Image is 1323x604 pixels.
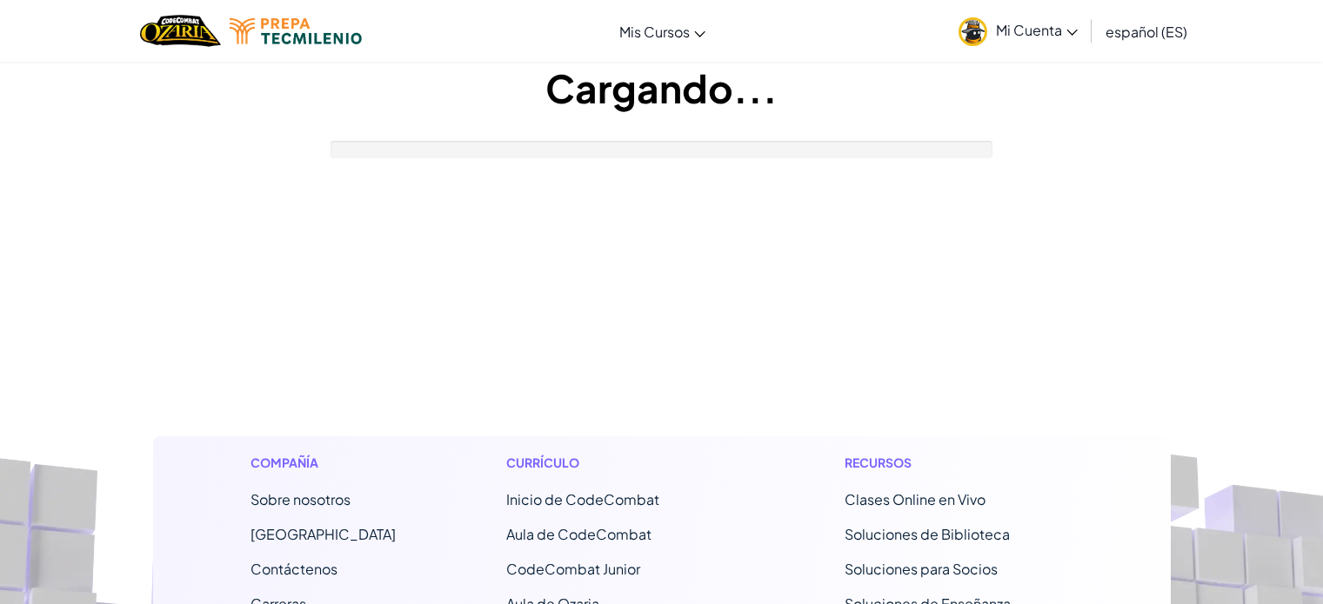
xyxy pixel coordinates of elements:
[845,490,986,508] a: Clases Online en Vivo
[251,560,337,578] span: Contáctenos
[251,490,351,508] a: Sobre nosotros
[251,454,396,472] h1: Compañía
[506,560,640,578] a: CodeCombat Junior
[230,18,362,44] img: Tecmilenio logo
[845,454,1073,472] h1: Recursos
[611,8,714,55] a: Mis Cursos
[1106,23,1187,41] span: español (ES)
[845,560,998,578] a: Soluciones para Socios
[140,13,221,49] a: Ozaria by CodeCombat logo
[845,525,1010,543] a: Soluciones de Biblioteca
[619,23,690,41] span: Mis Cursos
[506,525,651,543] a: Aula de CodeCombat
[950,3,1086,58] a: Mi Cuenta
[506,490,659,508] span: Inicio de CodeCombat
[506,454,735,472] h1: Currículo
[959,17,987,46] img: avatar
[996,21,1078,39] span: Mi Cuenta
[251,525,396,543] a: [GEOGRAPHIC_DATA]
[140,13,221,49] img: Home
[1097,8,1196,55] a: español (ES)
